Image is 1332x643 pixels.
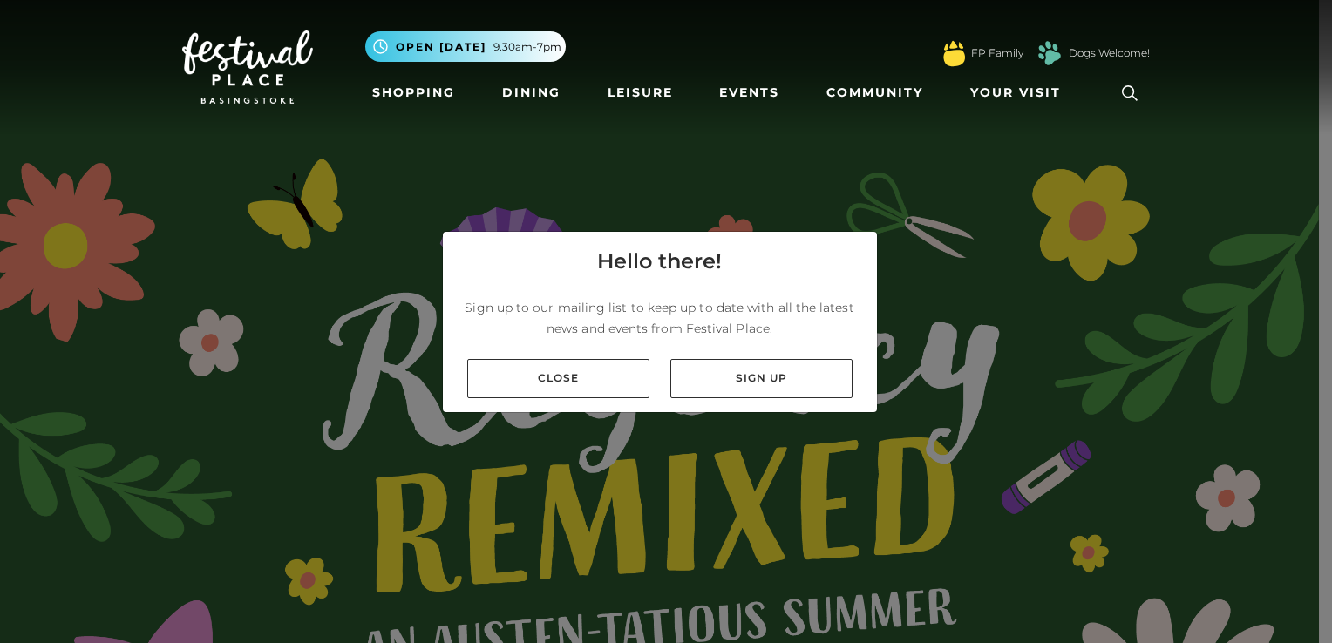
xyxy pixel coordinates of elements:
a: Dogs Welcome! [1069,45,1150,61]
img: Festival Place Logo [182,30,313,104]
a: FP Family [971,45,1023,61]
span: Your Visit [970,84,1061,102]
a: Leisure [601,77,680,109]
a: Dining [495,77,567,109]
a: Your Visit [963,77,1077,109]
a: Sign up [670,359,853,398]
a: Close [467,359,649,398]
h4: Hello there! [597,246,722,277]
a: Community [819,77,930,109]
p: Sign up to our mailing list to keep up to date with all the latest news and events from Festival ... [457,297,863,339]
button: Open [DATE] 9.30am-7pm [365,31,566,62]
span: Open [DATE] [396,39,486,55]
a: Shopping [365,77,462,109]
span: 9.30am-7pm [493,39,561,55]
a: Events [712,77,786,109]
